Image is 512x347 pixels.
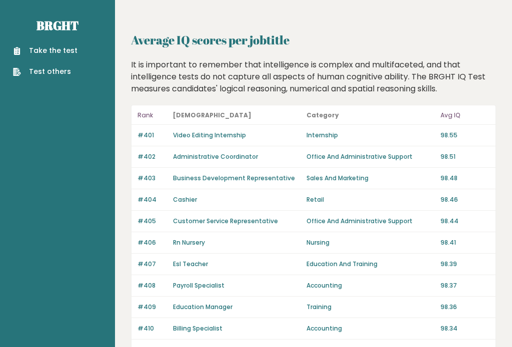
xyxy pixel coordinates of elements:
div: It is important to remember that intelligence is complex and multifaceted, and that intelligence ... [127,59,500,95]
p: Accounting [306,324,434,333]
a: Administrative Coordinator [173,152,258,161]
p: 98.36 [440,303,489,312]
p: 98.48 [440,174,489,183]
p: 98.51 [440,152,489,161]
p: Nursing [306,238,434,247]
a: Business Development Representative [173,174,295,182]
p: Education And Training [306,260,434,269]
a: Education Manager [173,303,232,311]
a: Take the test [13,45,77,56]
p: #408 [137,281,167,290]
b: [DEMOGRAPHIC_DATA] [173,111,251,119]
p: 98.44 [440,217,489,226]
a: Rn Nursery [173,238,205,247]
p: 98.41 [440,238,489,247]
a: Video Editing Internship [173,131,246,139]
p: 98.46 [440,195,489,204]
a: Billing Specialist [173,324,222,333]
p: Office And Administrative Support [306,217,434,226]
p: #404 [137,195,167,204]
a: Payroll Specialist [173,281,224,290]
p: #401 [137,131,167,140]
p: #405 [137,217,167,226]
a: Cashier [173,195,197,204]
p: 98.55 [440,131,489,140]
p: #409 [137,303,167,312]
p: 98.34 [440,324,489,333]
a: Customer Service Representative [173,217,278,225]
p: 98.39 [440,260,489,269]
a: Brght [36,17,78,33]
p: 98.37 [440,281,489,290]
p: #410 [137,324,167,333]
p: Accounting [306,281,434,290]
p: Avg IQ [440,109,489,121]
p: #402 [137,152,167,161]
p: #407 [137,260,167,269]
a: Test others [13,66,77,77]
p: Rank [137,109,167,121]
p: Office And Administrative Support [306,152,434,161]
p: Internship [306,131,434,140]
p: #406 [137,238,167,247]
p: Training [306,303,434,312]
a: Esl Teacher [173,260,208,268]
b: Category [306,111,339,119]
p: Retail [306,195,434,204]
p: #403 [137,174,167,183]
p: Sales And Marketing [306,174,434,183]
h2: Average IQ scores per jobtitle [131,31,496,49]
